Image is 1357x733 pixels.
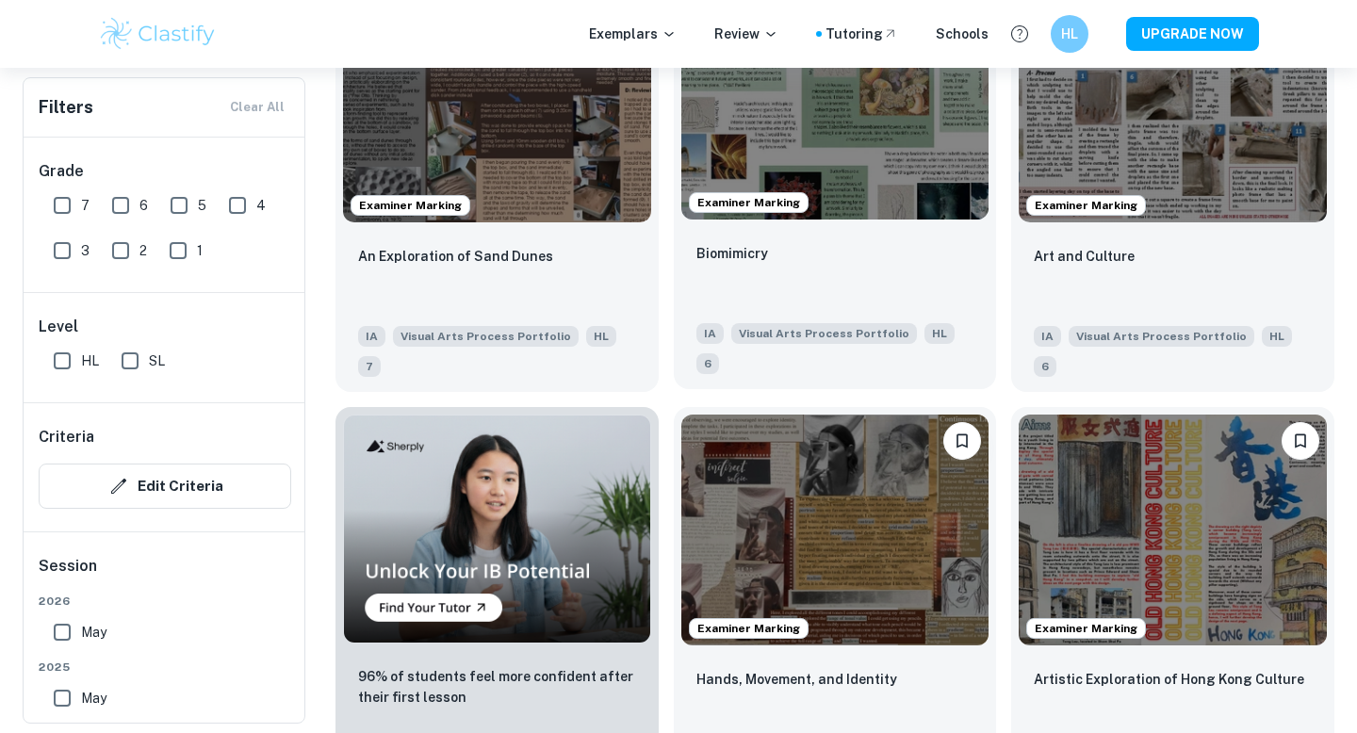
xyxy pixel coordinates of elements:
span: 3 [81,240,90,261]
h6: Session [39,555,291,593]
span: HL [586,326,616,347]
img: Visual Arts Process Portfolio IA example thumbnail: Hands, Movement, and Identity [681,415,989,645]
span: May [81,688,106,709]
span: 6 [696,353,719,374]
span: Visual Arts Process Portfolio [731,323,917,344]
button: Bookmark [943,422,981,460]
span: Visual Arts Process Portfolio [393,326,579,347]
a: Schools [936,24,989,44]
p: Review [714,24,778,44]
h6: HL [1059,24,1081,44]
span: May [81,622,106,643]
span: 2 [139,240,147,261]
button: UPGRADE NOW [1126,17,1259,51]
button: Bookmark [1282,422,1319,460]
button: Help and Feedback [1004,18,1036,50]
span: IA [696,323,724,344]
p: Hands, Movement, and Identity [696,669,897,690]
h6: Filters [39,94,93,121]
span: 5 [198,195,206,216]
span: 4 [256,195,266,216]
span: Examiner Marking [352,197,469,214]
span: 6 [1034,356,1056,377]
span: IA [358,326,385,347]
span: Examiner Marking [690,194,808,211]
h6: Criteria [39,426,94,448]
span: Examiner Marking [1027,197,1145,214]
span: 6 [139,195,148,216]
img: Thumbnail [343,415,651,643]
span: IA [1034,326,1061,347]
p: Art and Culture [1034,246,1135,267]
span: SL [149,350,165,371]
h6: Level [39,316,291,338]
img: Visual Arts Process Portfolio IA example thumbnail: Artistic Exploration of Hong Kong Cultur [1019,415,1327,645]
span: Examiner Marking [1027,620,1145,637]
span: 7 [81,195,90,216]
img: Clastify logo [98,15,218,53]
span: HL [1262,326,1292,347]
button: HL [1051,15,1088,53]
p: Artistic Exploration of Hong Kong Culture [1034,669,1304,690]
h6: Grade [39,160,291,183]
p: 96% of students feel more confident after their first lesson [358,666,636,708]
span: 2026 [39,593,291,610]
span: Examiner Marking [690,620,808,637]
span: HL [924,323,955,344]
span: HL [81,350,99,371]
span: Visual Arts Process Portfolio [1069,326,1254,347]
a: Tutoring [826,24,898,44]
span: 1 [197,240,203,261]
p: Exemplars [589,24,677,44]
p: Biomimicry [696,243,768,264]
span: 2025 [39,659,291,676]
p: An Exploration of Sand Dunes [358,246,553,267]
span: 7 [358,356,381,377]
button: Edit Criteria [39,464,291,509]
